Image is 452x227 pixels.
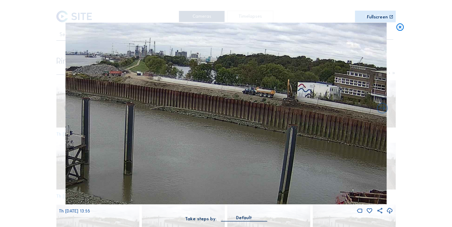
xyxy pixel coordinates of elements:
[236,215,252,221] div: Default
[367,15,388,19] div: Fullscreen
[185,217,217,221] div: Take steps by:
[65,23,387,204] img: Image
[375,102,389,115] i: Back
[63,102,77,115] i: Forward
[59,208,90,214] span: Th [DATE] 13:55
[221,215,267,221] div: Default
